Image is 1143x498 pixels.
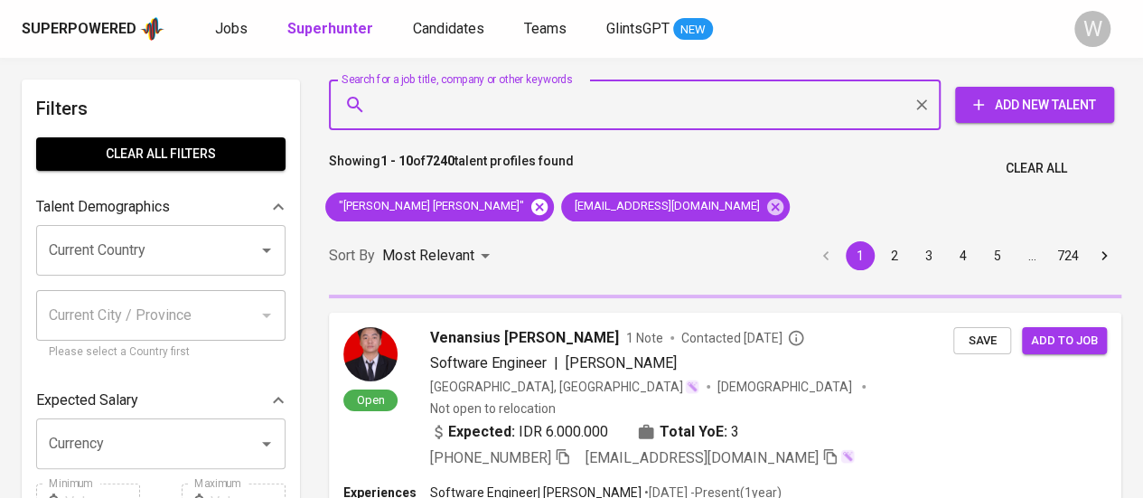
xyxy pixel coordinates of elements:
[524,20,567,37] span: Teams
[524,18,570,41] a: Teams
[343,327,398,381] img: 16010b95097a311191fce98e742c5515.jpg
[983,241,1012,270] button: Go to page 5
[561,193,790,221] div: [EMAIL_ADDRESS][DOMAIN_NAME]
[36,382,286,418] div: Expected Salary
[380,154,413,168] b: 1 - 10
[350,392,392,408] span: Open
[1090,241,1119,270] button: Go to next page
[36,196,170,218] p: Talent Demographics
[681,329,805,347] span: Contacted [DATE]
[880,241,909,270] button: Go to page 2
[430,421,608,443] div: IDR 6.000.000
[955,87,1114,123] button: Add New Talent
[36,189,286,225] div: Talent Demographics
[1031,331,1098,352] span: Add to job
[215,18,251,41] a: Jobs
[430,449,551,466] span: [PHONE_NUMBER]
[914,241,943,270] button: Go to page 3
[448,421,515,443] b: Expected:
[49,343,273,362] p: Please select a Country first
[561,198,771,215] span: [EMAIL_ADDRESS][DOMAIN_NAME]
[949,241,978,270] button: Go to page 4
[382,240,496,273] div: Most Relevant
[22,19,136,40] div: Superpowered
[413,20,484,37] span: Candidates
[287,18,377,41] a: Superhunter
[329,152,574,185] p: Showing of talent profiles found
[586,449,819,466] span: [EMAIL_ADDRESS][DOMAIN_NAME]
[846,241,875,270] button: page 1
[962,331,1002,352] span: Save
[1022,327,1107,355] button: Add to job
[840,449,855,464] img: magic_wand.svg
[998,152,1074,185] button: Clear All
[430,327,619,349] span: Venansius [PERSON_NAME]
[787,329,805,347] svg: By Batam recruiter
[254,238,279,263] button: Open
[660,421,727,443] b: Total YoE:
[382,245,474,267] p: Most Relevant
[329,245,375,267] p: Sort By
[606,20,670,37] span: GlintsGPT
[140,15,164,42] img: app logo
[430,354,547,371] span: Software Engineer
[1052,241,1084,270] button: Go to page 724
[909,92,934,117] button: Clear
[36,137,286,171] button: Clear All filters
[606,18,713,41] a: GlintsGPT NEW
[717,378,855,396] span: [DEMOGRAPHIC_DATA]
[254,431,279,456] button: Open
[36,390,138,411] p: Expected Salary
[51,143,271,165] span: Clear All filters
[36,94,286,123] h6: Filters
[809,241,1121,270] nav: pagination navigation
[673,21,713,39] span: NEW
[626,329,663,347] span: 1 Note
[1006,157,1067,180] span: Clear All
[430,378,699,396] div: [GEOGRAPHIC_DATA], [GEOGRAPHIC_DATA]
[953,327,1011,355] button: Save
[970,94,1100,117] span: Add New Talent
[325,193,554,221] div: "[PERSON_NAME] [PERSON_NAME]"
[287,20,373,37] b: Superhunter
[554,352,558,374] span: |
[413,18,488,41] a: Candidates
[426,154,454,168] b: 7240
[731,421,739,443] span: 3
[430,399,556,418] p: Not open to relocation
[325,198,535,215] span: "[PERSON_NAME] [PERSON_NAME]"
[566,354,677,371] span: [PERSON_NAME]
[685,380,699,394] img: magic_wand.svg
[22,15,164,42] a: Superpoweredapp logo
[1017,247,1046,265] div: …
[215,20,248,37] span: Jobs
[1074,11,1110,47] div: W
